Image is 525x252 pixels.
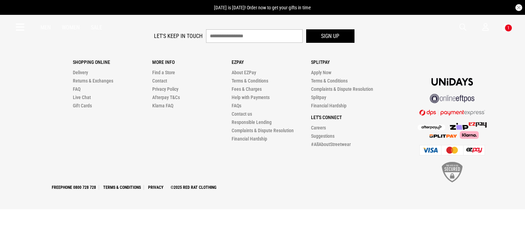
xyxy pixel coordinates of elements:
[232,86,262,92] a: Fees & Charges
[214,5,311,10] span: [DATE] is [DATE]! Order now to get your gifts in time
[232,70,256,75] a: About EZPay
[73,95,91,100] a: Live Chat
[241,22,286,32] img: Redrat logo
[62,24,80,31] a: Women
[469,122,487,128] img: Splitpay
[73,103,92,108] a: Gift Cards
[232,119,272,125] a: Responsible Lending
[232,128,294,133] a: Complaints & Dispute Resolution
[431,78,473,86] img: Unidays
[232,111,252,117] a: Contact us
[91,24,102,31] a: Sale
[419,109,485,116] img: DPS
[152,86,178,92] a: Privacy Policy
[73,59,152,65] p: Shopping Online
[232,78,268,84] a: Terms & Conditions
[152,95,180,100] a: Afterpay T&Cs
[168,185,219,190] a: ©2025 Red Rat Clothing
[232,59,311,65] p: Ezpay
[311,59,390,65] p: Splitpay
[419,145,485,155] img: Cards
[311,95,326,100] a: Splitpay
[145,185,166,190] a: Privacy
[507,26,509,30] div: 1
[152,59,232,65] p: More Info
[100,185,144,190] a: Terms & Conditions
[311,125,326,130] a: Careers
[457,131,479,139] img: Klarna
[311,70,331,75] a: Apply Now
[152,78,167,84] a: Contact
[73,86,80,92] a: FAQ
[73,78,113,84] a: Returns & Exchanges
[311,115,390,120] p: Let's Connect
[73,70,88,75] a: Delivery
[311,142,351,147] a: #AllAboutStreetwear
[430,94,475,103] img: online eftpos
[152,103,173,108] a: Klarna FAQ
[49,185,99,190] a: Freephone 0800 728 728
[442,162,463,182] img: SSL
[311,86,373,92] a: Complaints & Dispute Resolution
[449,123,469,130] img: Zip
[40,24,51,31] a: Men
[232,95,270,100] a: Help with Payments
[503,24,509,31] a: 1
[311,78,348,84] a: Terms & Conditions
[418,125,445,130] img: Afterpay
[429,134,457,138] img: Splitpay
[152,70,175,75] a: Find a Store
[311,133,334,139] a: Suggestions
[232,103,241,108] a: FAQs
[232,136,267,142] a: Financial Hardship
[311,103,347,108] a: Financial Hardship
